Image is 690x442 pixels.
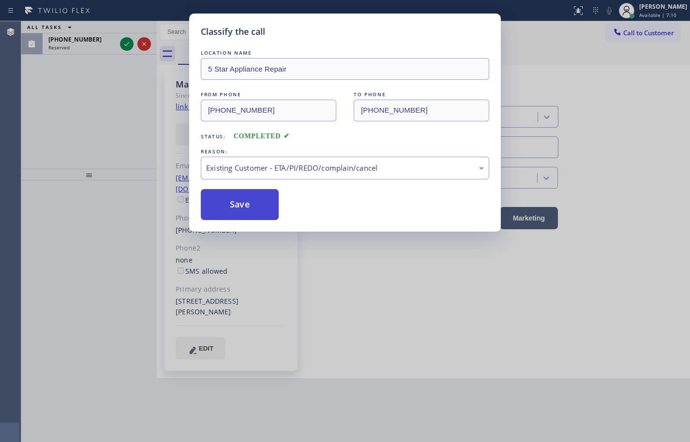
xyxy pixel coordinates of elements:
div: Existing Customer - ETA/PI/REDO/complain/cancel [206,162,484,174]
h5: Classify the call [201,25,265,38]
span: Status: [201,133,226,140]
input: From phone [201,100,336,121]
div: FROM PHONE [201,89,336,100]
input: To phone [354,100,489,121]
button: Save [201,189,279,220]
div: LOCATION NAME [201,48,489,58]
div: REASON: [201,147,489,157]
span: COMPLETED [234,133,290,140]
div: TO PHONE [354,89,489,100]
